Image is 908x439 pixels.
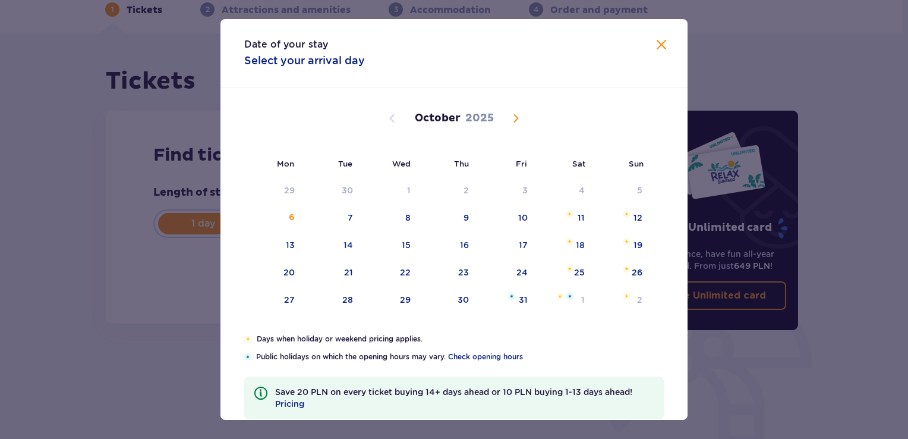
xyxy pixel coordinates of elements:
[458,266,469,278] div: 23
[419,233,478,259] td: Thursday, October 16, 2025
[536,178,594,204] td: Date not available. Saturday, October 4, 2025
[289,212,295,224] div: 6
[477,178,536,204] td: Date not available. Friday, October 3, 2025
[572,159,585,168] small: Sat
[536,205,594,231] td: Saturday, October 11, 2025
[516,266,528,278] div: 24
[519,239,528,251] div: 17
[244,335,252,343] img: Orange star
[400,266,411,278] div: 22
[632,266,642,278] div: 26
[464,184,469,196] div: 2
[454,159,469,168] small: Thu
[303,287,362,313] td: Tuesday, October 28, 2025
[361,287,419,313] td: Wednesday, October 29, 2025
[244,233,303,259] td: Monday, October 13, 2025
[637,294,642,306] div: 2
[419,260,478,286] td: Thursday, October 23, 2025
[284,294,295,306] div: 27
[623,238,630,245] img: Orange star
[477,287,536,313] td: Friday, October 31, 2025
[415,111,461,126] p: October
[256,352,664,362] p: Public holidays on which the opening hours may vary.
[633,212,642,224] div: 12
[654,38,669,53] button: Close
[303,178,362,204] td: Date not available. Tuesday, September 30, 2025
[518,212,528,224] div: 10
[402,239,411,251] div: 15
[593,287,651,313] td: Sunday, November 2, 2025
[244,287,303,313] td: Monday, October 27, 2025
[465,111,494,126] p: 2025
[509,111,523,126] button: Next month
[448,352,523,362] a: Check opening hours
[460,239,469,251] div: 16
[579,184,585,196] div: 4
[344,266,353,278] div: 21
[519,294,528,306] div: 31
[623,293,630,300] img: Orange star
[477,260,536,286] td: Friday, October 24, 2025
[348,212,353,224] div: 7
[407,184,411,196] div: 1
[400,294,411,306] div: 29
[244,353,251,360] img: Blue star
[536,287,594,313] td: Saturday, November 1, 2025
[392,159,411,168] small: Wed
[244,260,303,286] td: Monday, October 20, 2025
[477,205,536,231] td: Friday, October 10, 2025
[419,205,478,231] td: Thursday, October 9, 2025
[574,266,585,278] div: 25
[566,265,573,272] img: Orange star
[361,178,419,204] td: Date not available. Wednesday, October 1, 2025
[361,233,419,259] td: Wednesday, October 15, 2025
[277,159,294,168] small: Mon
[578,212,585,224] div: 11
[508,293,515,300] img: Blue star
[556,293,564,300] img: Orange star
[405,212,411,224] div: 8
[633,239,642,251] div: 19
[623,211,630,218] img: Orange star
[385,111,399,126] button: Previous month
[257,334,664,344] p: Days when holiday or weekend pricing applies.
[536,233,594,259] td: Saturday, October 18, 2025
[342,294,353,306] div: 28
[361,205,419,231] td: Wednesday, October 8, 2025
[303,260,362,286] td: Tuesday, October 21, 2025
[566,238,573,245] img: Orange star
[303,233,362,259] td: Tuesday, October 14, 2025
[623,265,630,272] img: Orange star
[244,205,303,231] td: Monday, October 6, 2025
[637,184,642,196] div: 5
[464,212,469,224] div: 9
[566,211,573,218] img: Orange star
[343,239,353,251] div: 14
[522,184,528,196] div: 3
[581,294,585,306] div: 1
[303,205,362,231] td: Tuesday, October 7, 2025
[477,233,536,259] td: Friday, October 17, 2025
[629,159,644,168] small: Sun
[283,266,295,278] div: 20
[244,54,365,68] p: Select your arrival day
[284,184,295,196] div: 29
[516,159,527,168] small: Fri
[593,233,651,259] td: Sunday, October 19, 2025
[361,260,419,286] td: Wednesday, October 22, 2025
[593,205,651,231] td: Sunday, October 12, 2025
[342,184,353,196] div: 30
[536,260,594,286] td: Saturday, October 25, 2025
[275,386,654,410] p: Save 20 PLN on every ticket buying 14+ days ahead or 10 PLN buying 1-13 days ahead!
[593,178,651,204] td: Date not available. Sunday, October 5, 2025
[419,287,478,313] td: Thursday, October 30, 2025
[593,260,651,286] td: Sunday, October 26, 2025
[576,239,585,251] div: 18
[244,178,303,204] td: Date not available. Monday, September 29, 2025
[275,398,304,410] a: Pricing
[458,294,469,306] div: 30
[286,239,295,251] div: 13
[566,293,573,300] img: Blue star
[338,159,352,168] small: Tue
